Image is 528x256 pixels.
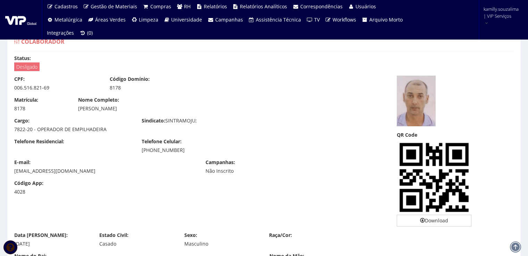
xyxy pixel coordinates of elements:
[14,117,30,124] label: Cargo:
[484,6,519,19] span: kamilly.souzalima | VIP Serviços
[14,232,68,239] label: Data [PERSON_NAME]:
[44,13,85,26] a: Metalúrgica
[184,3,191,10] span: RH
[14,96,38,103] label: Matrícula:
[246,13,304,26] a: Assistência Técnica
[333,16,356,23] span: Workflows
[397,215,471,227] a: Download
[161,13,205,26] a: Universidade
[205,13,246,26] a: Campanhas
[128,13,161,26] a: Limpeza
[95,16,126,23] span: Áreas Verdes
[269,232,292,239] label: Raça/Cor:
[14,168,195,174] div: [EMAIL_ADDRESS][DOMAIN_NAME]
[14,180,43,187] label: Código App:
[78,96,119,103] label: Nome Completo:
[55,3,78,10] span: Cadastros
[397,131,417,138] label: QR Code
[300,3,343,10] span: Correspondências
[14,188,68,195] div: 4028
[359,13,405,26] a: Arquivo Morto
[142,138,182,145] label: Telefone Celular:
[14,138,64,145] label: Telefone Residencial:
[304,13,322,26] a: TV
[14,62,40,71] span: Desligado
[136,117,264,126] div: SINTRAMOJU;
[256,16,301,23] span: Assistência Técnica
[206,168,291,174] div: Não Inscrito
[14,240,89,247] div: [DATE]
[77,26,95,40] a: (0)
[47,29,74,36] span: Integrações
[142,147,259,154] div: [PHONE_NUMBER]
[99,240,174,247] div: Casado
[184,232,197,239] label: Sexo:
[369,16,403,23] span: Arquivo Morto
[78,105,323,112] div: [PERSON_NAME]
[110,76,150,83] label: Código Domínio:
[21,38,65,45] span: Colaborador
[397,76,436,126] img: foto-17449147716801495329f6f.png
[14,105,68,112] div: 8178
[184,240,259,247] div: Masculino
[14,159,31,166] label: E-mail:
[171,16,202,23] span: Universidade
[14,126,131,133] div: 7822-20 - OPERADOR DE EMPILHADEIRA
[139,16,158,23] span: Limpeza
[322,13,359,26] a: Workflows
[204,3,227,10] span: Relatórios
[355,3,376,10] span: Usuários
[5,15,36,25] img: logo
[14,84,99,91] div: 006.516.821-69
[110,84,195,91] div: 8178
[44,26,77,40] a: Integrações
[150,3,171,10] span: Compras
[55,16,82,23] span: Metalúrgica
[206,159,235,166] label: Campanhas:
[87,29,93,36] span: (0)
[14,76,25,83] label: CPF:
[99,232,128,239] label: Estado Civil:
[397,140,471,215] img: +cpmObxiXJzBwgSd4AgcQcIEneAIHEHCBJ3gCBxBwgSd4AgcQcIEneAIHEHCBJ3gCBxBwgSd4AgcQcIEneAIHEHCBJ3gCBxBw...
[91,3,137,10] span: Gestão de Materiais
[142,117,165,124] label: Sindicato:
[85,13,129,26] a: Áreas Verdes
[215,16,243,23] span: Campanhas
[314,16,320,23] span: TV
[14,55,31,62] label: Status:
[240,3,287,10] span: Relatórios Analíticos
